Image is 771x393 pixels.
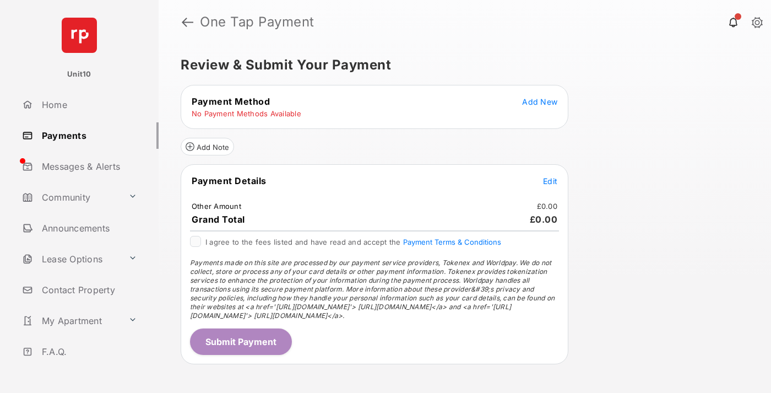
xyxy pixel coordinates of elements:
span: Grand Total [192,214,245,225]
td: Other Amount [191,201,242,211]
button: Submit Payment [190,329,292,355]
a: F.A.Q. [18,338,159,365]
a: Home [18,91,159,118]
td: No Payment Methods Available [191,109,302,119]
span: I agree to the fees listed and have read and accept the [205,238,501,246]
span: £0.00 [530,214,558,225]
a: Messages & Alerts [18,153,159,180]
button: Edit [543,175,557,186]
button: Add New [522,96,557,107]
a: Payments [18,122,159,149]
span: Payments made on this site are processed by our payment service providers, Tokenex and Worldpay. ... [190,259,555,320]
img: svg+xml;base64,PHN2ZyB4bWxucz0iaHR0cDovL3d3dy53My5vcmcvMjAwMC9zdmciIHdpZHRoPSI2NCIgaGVpZ2h0PSI2NC... [62,18,97,53]
a: Announcements [18,215,159,241]
a: My Apartment [18,308,124,334]
a: Lease Options [18,246,124,272]
p: Unit10 [67,69,91,80]
span: Add New [522,97,557,106]
span: Payment Details [192,175,267,186]
strong: One Tap Payment [200,15,314,29]
td: £0.00 [536,201,558,211]
a: Contact Property [18,277,159,303]
a: Community [18,184,124,211]
button: Add Note [181,138,234,155]
span: Edit [543,176,557,186]
h5: Review & Submit Your Payment [181,58,740,72]
span: Payment Method [192,96,270,107]
button: I agree to the fees listed and have read and accept the [403,238,501,246]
